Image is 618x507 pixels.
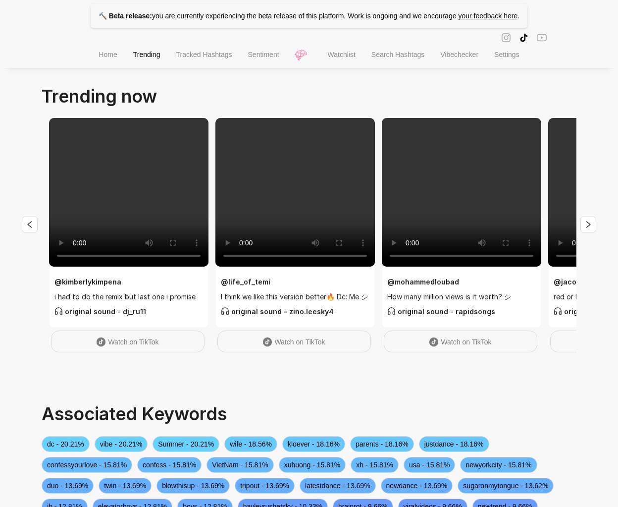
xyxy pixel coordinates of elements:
[108,338,158,346] span: Watch on TikTok
[274,338,325,346] span: Watch on TikTok
[42,436,90,452] span: dc - 20.21%
[42,85,157,107] span: Trending now
[384,331,537,352] a: Watch on TikTok
[282,436,345,452] span: kloever - 18.16%
[537,32,547,43] span: youtube
[91,4,527,28] p: you are currently experiencing the beta release of this platform. Work is ongoing and we encourage .
[300,478,376,494] span: latestdance - 13.69%
[221,291,369,302] span: I think we like this version better🔥 Dc: Me シ
[217,331,371,352] a: Watch on TikTok
[440,51,478,58] span: Vibechecker
[221,307,334,316] strong: original sound - zino.leesky4
[554,307,562,315] span: customer-service
[404,457,456,473] span: usa - 15.81%
[441,338,491,346] span: Watch on TikTok
[350,436,414,452] span: parents - 18.16%
[248,51,279,58] span: Sentiment
[387,291,536,302] span: How many million views is it worth? シ
[54,278,121,286] strong: @ kimberlykimpena
[458,478,554,494] span: sugaronmytongue - 13.62%
[371,51,424,58] span: Search Hashtags
[279,457,346,473] span: xuhuong - 15.81%
[133,51,160,58] span: Trending
[381,478,453,494] span: newdance - 13.69%
[99,478,152,494] span: twin - 13.69%
[387,307,495,316] strong: original sound - rapidsongs
[224,436,277,452] span: wife - 18.56%
[206,457,273,473] span: VietNam - 15.81%
[99,12,152,20] strong: 🔨 Beta release:
[501,32,511,43] span: instagram
[54,307,63,315] span: customer-service
[235,478,295,494] span: tripout - 13.69%
[54,291,203,302] span: i had to do the remix but last one i promise
[221,278,270,286] strong: @ life_of_temi
[156,478,230,494] span: blowthisup - 13.69%
[99,51,117,58] span: Home
[554,278,593,286] strong: @ jacob_rtt
[42,457,132,473] span: confessyourlove - 15.81%
[221,307,229,315] span: customer-service
[494,51,519,58] span: Settings
[460,457,537,473] span: newyorkcity - 15.81%
[351,457,399,473] span: xh - 15.81%
[458,12,517,20] a: your feedback here
[26,221,34,228] span: left
[137,457,202,473] span: confess - 15.81%
[328,51,356,58] span: Watchlist
[387,307,396,315] span: customer-service
[419,436,489,452] span: justdance - 18.16%
[387,278,459,286] strong: @ mohammedloubad
[42,403,227,425] span: Associated Keywords
[153,436,219,452] span: Summer - 20.21%
[176,51,232,58] span: Tracked Hashtags
[51,331,205,352] a: Watch on TikTok
[54,307,146,316] strong: original sound - dj_ru11
[42,478,94,494] span: duo - 13.69%
[584,221,592,228] span: right
[95,436,148,452] span: vibe - 20.21%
